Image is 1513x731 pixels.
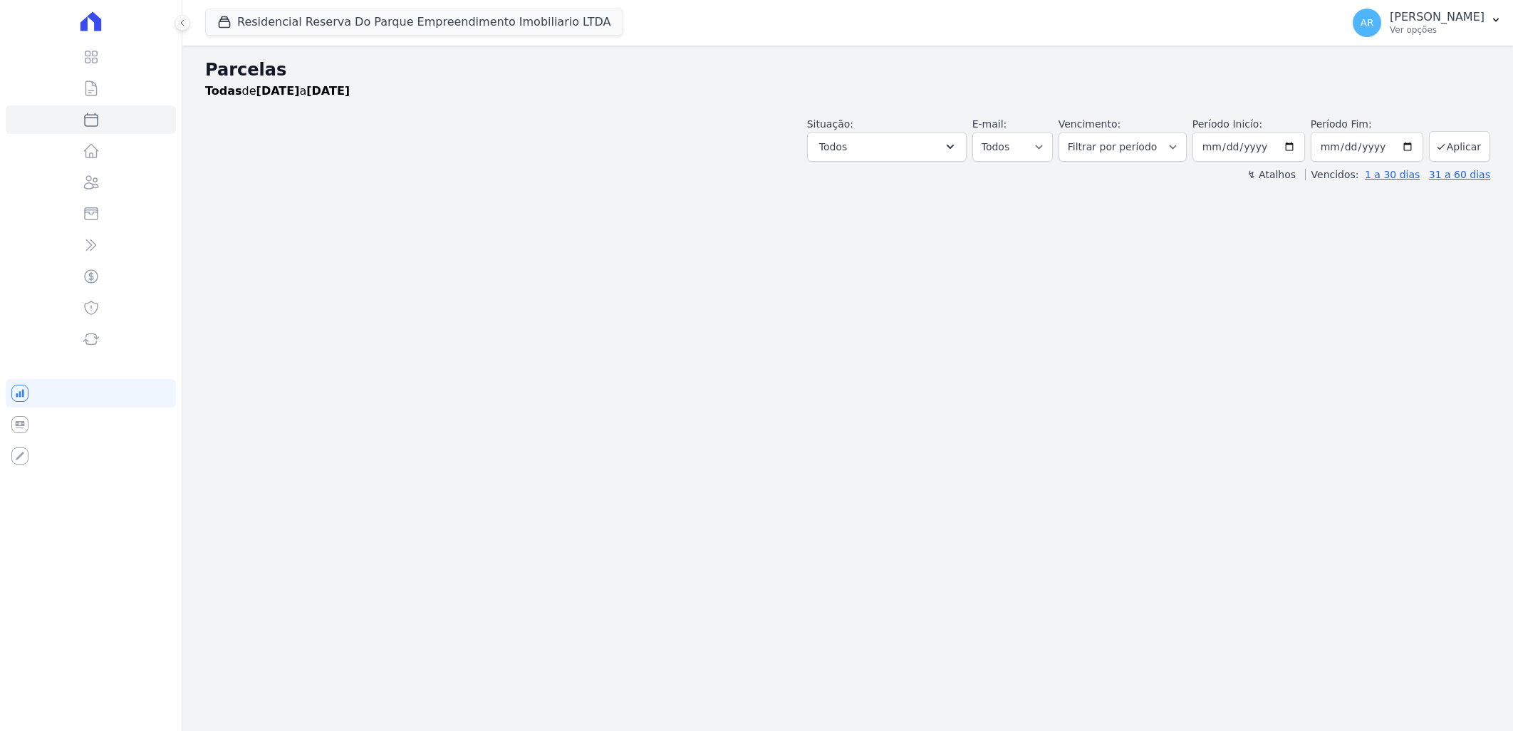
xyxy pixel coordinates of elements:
label: Vencidos: [1305,169,1359,180]
span: Todos [819,138,847,155]
h2: Parcelas [205,57,1490,83]
strong: Todas [205,84,242,98]
a: 31 a 60 dias [1429,169,1490,180]
label: E-mail: [972,118,1007,130]
strong: [DATE] [306,84,350,98]
button: Aplicar [1429,131,1490,162]
p: Ver opções [1390,24,1485,36]
button: Residencial Reserva Do Parque Empreendimento Imobiliario LTDA [205,9,623,36]
button: Todos [807,132,967,162]
p: de a [205,83,350,100]
label: Situação: [807,118,853,130]
a: 1 a 30 dias [1365,169,1420,180]
span: AR [1360,18,1373,28]
strong: [DATE] [256,84,300,98]
label: Período Fim: [1311,117,1423,132]
p: [PERSON_NAME] [1390,10,1485,24]
button: AR [PERSON_NAME] Ver opções [1341,3,1513,43]
label: Período Inicío: [1192,118,1262,130]
label: ↯ Atalhos [1247,169,1296,180]
label: Vencimento: [1059,118,1121,130]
